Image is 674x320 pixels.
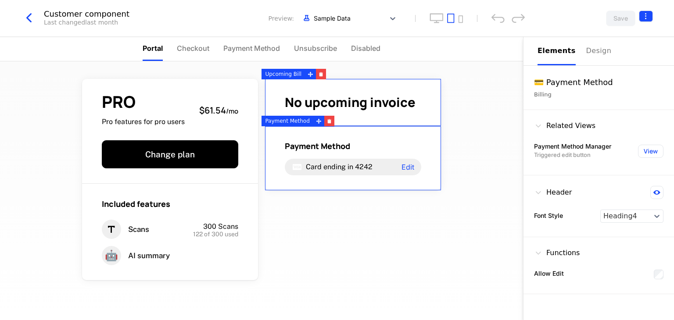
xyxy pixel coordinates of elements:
span: Unsubscribe [294,43,337,53]
span: Checkout [177,43,209,53]
span: 4242 [355,163,373,171]
button: View [638,145,663,158]
span: Edit [402,164,414,171]
span: Payment Method [223,43,280,53]
div: Billing [534,90,663,99]
i: visa [292,162,302,172]
label: Allow Edit [534,269,564,278]
span: 300 Scans [203,222,238,231]
button: tablet [447,13,455,23]
div: Upcoming Bill [262,69,305,79]
span: Disabled [351,43,380,53]
span: No upcoming invoice [285,93,416,111]
button: Change plan [102,140,238,168]
span: Scans [128,224,149,235]
label: Font Style [534,211,563,220]
div: Elements [538,46,576,56]
span: PRO [102,94,185,110]
span: 122 of 300 used [193,231,238,237]
button: Save [606,11,635,26]
div: Payment Method [262,116,313,126]
div: Customer component [44,10,129,18]
i: text [102,220,121,239]
div: Choose Sub Page [538,37,660,65]
div: Payment Method Manager [534,142,611,151]
span: Included features [102,199,170,209]
sub: / mo [226,107,238,116]
span: Payment Method [285,141,350,151]
button: Select action [639,11,653,22]
span: 🤖 [102,246,121,265]
div: 💳 Payment Method [534,76,663,89]
div: undo [491,14,505,23]
div: Header [534,186,572,199]
button: desktop [430,13,444,23]
span: Pro features for pro users [102,117,185,127]
div: Design [586,46,614,56]
div: Last changed last month [44,18,118,27]
span: Preview: [269,14,294,23]
span: AI summary [128,251,170,261]
div: Functions [534,248,580,258]
span: $61.54 [199,104,226,116]
div: redo [512,14,525,23]
div: Related Views [534,121,595,131]
button: mobile [458,15,463,23]
span: Card ending in [306,163,353,171]
span: Portal [143,43,163,53]
div: Triggered edit button [534,151,611,160]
